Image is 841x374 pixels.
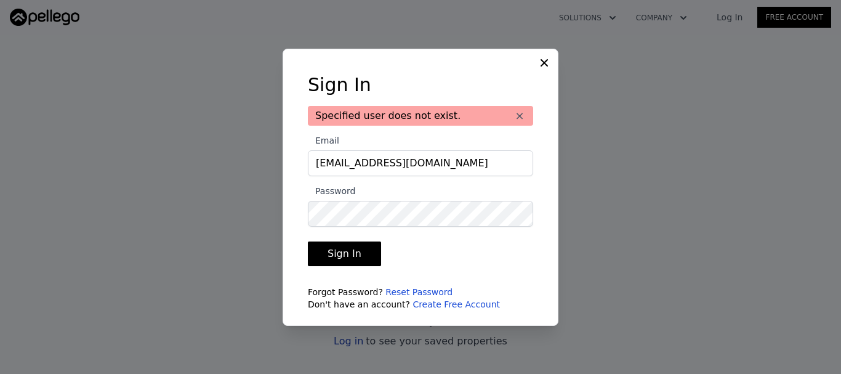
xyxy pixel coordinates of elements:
[385,287,453,297] a: Reset Password
[513,110,526,122] button: ×
[308,242,381,266] button: Sign In
[308,150,533,176] input: Email
[308,74,533,96] h3: Sign In
[308,186,355,196] span: Password
[308,106,533,126] div: Specified user does not exist.
[308,286,533,311] div: Forgot Password? Don't have an account?
[308,136,339,145] span: Email
[308,201,533,227] input: Password
[412,299,500,309] a: Create Free Account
